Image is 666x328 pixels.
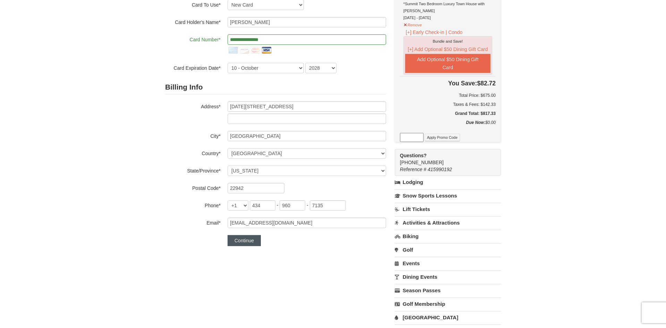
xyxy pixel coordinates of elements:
[400,153,427,158] strong: Questions?
[400,92,496,99] h6: Total Price: $675.00
[400,101,496,108] div: Taxes & Fees: $142.33
[395,216,501,229] a: Activities & Attractions
[165,80,386,94] h2: Billing Info
[395,203,501,216] a: Lift Tickets
[403,20,422,28] button: Remove
[395,257,501,270] a: Events
[228,218,386,228] input: Email
[228,131,386,141] input: City
[405,38,490,45] div: Bundle and Save!
[395,297,501,310] a: Golf Membership
[395,176,501,188] a: Lodging
[250,200,275,211] input: xxx
[165,148,221,157] label: Country*
[403,28,465,36] button: [+] Early Check-in | Condo
[400,167,426,172] span: Reference #
[165,166,221,174] label: State/Province*
[400,110,496,117] h5: Grand Total: $817.33
[165,34,221,43] label: Card Number*
[405,45,490,54] button: [+] Add Optional $50 Dining Gift Card
[395,189,501,202] a: Snow Sports Lessons
[165,183,221,192] label: Postal Code*
[405,54,490,73] button: Add Optional $50 Dining Gift Card
[395,311,501,324] a: [GEOGRAPHIC_DATA]
[425,134,460,141] button: Apply Promo Code
[228,235,261,246] button: Continue
[165,200,221,209] label: Phone*
[228,17,386,27] input: Card Holder Name
[277,202,279,208] span: -
[165,17,221,26] label: Card Holder's Name*
[395,284,501,297] a: Season Passes
[395,243,501,256] a: Golf
[165,131,221,140] label: City*
[400,119,496,133] div: $0.00
[395,270,501,283] a: Dining Events
[395,230,501,243] a: Biking
[428,167,452,172] span: 415990192
[228,45,239,56] img: amex.png
[261,45,272,56] img: visa.png
[165,101,221,110] label: Address*
[400,152,488,165] span: [PHONE_NUMBER]
[239,45,250,56] img: discover.png
[165,63,221,72] label: Card Expiration Date*
[165,218,221,226] label: Email*
[466,120,485,125] strong: Due Now:
[307,202,308,208] span: -
[280,200,305,211] input: xxx
[228,101,386,112] input: Billing Info
[448,80,477,87] span: You Save:
[310,200,346,211] input: xxxx
[400,80,496,87] h4: $82.72
[250,45,261,56] img: mastercard.png
[228,183,284,193] input: Postal Code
